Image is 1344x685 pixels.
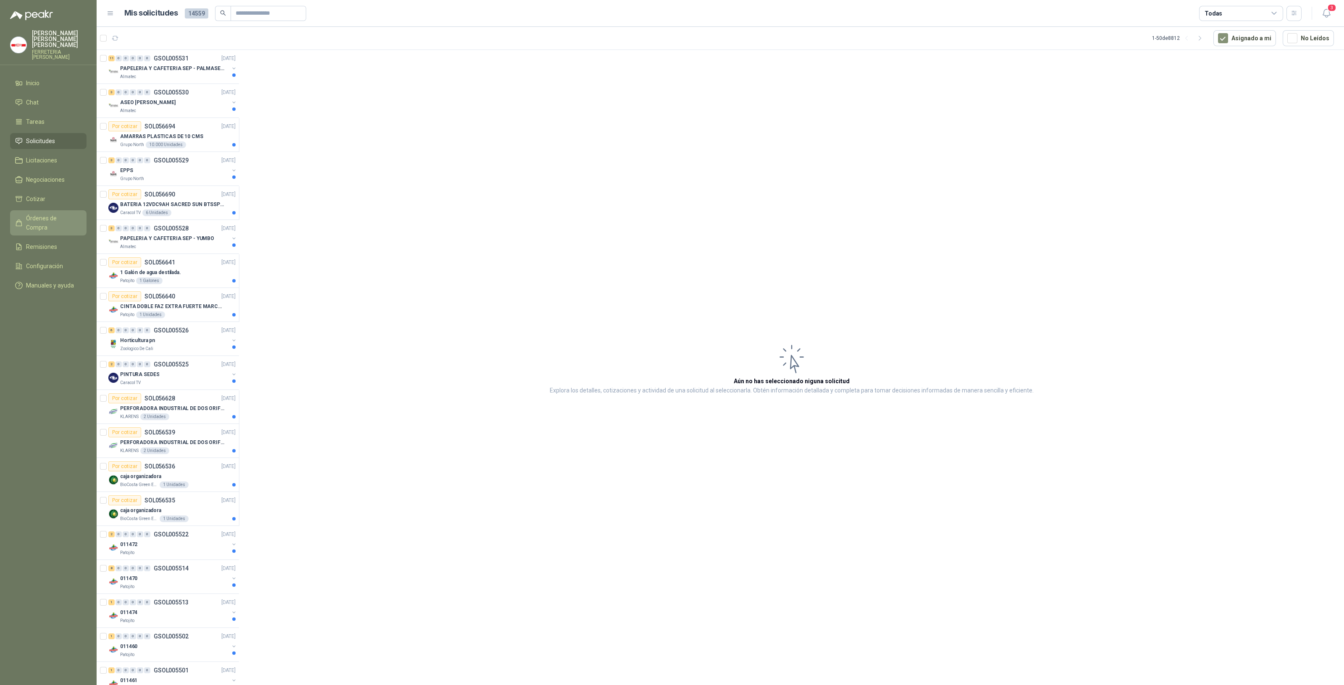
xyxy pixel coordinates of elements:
img: Company Logo [108,67,118,77]
a: Por cotizarSOL056694[DATE] Company LogoAMARRAS PLASTICAS DE 10 CMSGrupo North10.000 Unidades [97,118,239,152]
a: Chat [10,94,87,110]
span: Manuales y ayuda [26,281,74,290]
div: 0 [144,89,150,95]
div: 0 [144,157,150,163]
div: 0 [115,361,122,367]
p: [PERSON_NAME] [PERSON_NAME] [PERSON_NAME] [32,30,87,48]
p: GSOL005522 [154,531,189,537]
p: PERFORADORA INDUSTRIAL DE DOS ORIFICIOS [120,405,225,413]
p: GSOL005529 [154,157,189,163]
div: 0 [144,667,150,673]
img: Company Logo [108,101,118,111]
img: Company Logo [108,509,118,519]
div: 0 [115,565,122,571]
img: Company Logo [108,339,118,349]
img: Company Logo [108,135,118,145]
p: Almatec [120,73,136,80]
div: 3 [108,225,115,231]
div: 1 [108,667,115,673]
div: 0 [144,599,150,605]
p: [DATE] [221,55,236,63]
p: [DATE] [221,259,236,267]
div: 0 [130,361,136,367]
p: GSOL005531 [154,55,189,61]
button: Asignado a mi [1213,30,1276,46]
p: GSOL005501 [154,667,189,673]
div: 0 [115,89,122,95]
p: SOL056535 [144,497,175,503]
div: 0 [123,361,129,367]
a: Por cotizarSOL056640[DATE] Company LogoCINTA DOBLE FAZ EXTRA FUERTE MARCA:3MPatojito1 Unidades [97,288,239,322]
button: 3 [1319,6,1334,21]
p: Patojito [120,277,134,284]
div: 1 [108,599,115,605]
a: 3 0 0 0 0 0 GSOL005530[DATE] Company LogoASEO [PERSON_NAME]Almatec [108,87,237,114]
a: 1 0 0 0 0 0 GSOL005513[DATE] Company Logo011474Patojito [108,597,237,624]
div: 0 [130,327,136,333]
a: Por cotizarSOL056690[DATE] Company LogoBATERIA 12VDC9AH SACRED SUN BTSSP12-9HRCaracol TV6 Unidades [97,186,239,220]
div: 0 [130,633,136,639]
p: KLARENS [120,447,139,454]
div: 0 [123,225,129,231]
div: 0 [115,157,122,163]
p: GSOL005526 [154,327,189,333]
p: [DATE] [221,157,236,165]
div: 0 [130,157,136,163]
div: Por cotizar [108,291,141,301]
div: 0 [137,89,143,95]
div: 0 [123,157,129,163]
p: GSOL005525 [154,361,189,367]
p: 011470 [120,575,137,583]
div: 1 - 50 de 8812 [1152,31,1207,45]
p: [DATE] [221,667,236,675]
div: 0 [137,55,143,61]
span: Chat [26,98,39,107]
div: Por cotizar [108,461,141,471]
div: Por cotizar [108,121,141,131]
p: [DATE] [221,89,236,97]
img: Company Logo [108,441,118,451]
div: 0 [130,55,136,61]
a: 3 0 0 0 0 0 GSOL005529[DATE] Company LogoEPPSGrupo North [108,155,237,182]
div: 1 [108,633,115,639]
img: Company Logo [108,611,118,621]
div: 1 Unidades [160,515,189,522]
p: FERRETERIA [PERSON_NAME] [32,50,87,60]
a: 3 0 0 0 0 0 GSOL005528[DATE] Company LogoPAPELERIA Y CAFETERIA SEP - YUMBOAlmatec [108,223,237,250]
div: 0 [123,565,129,571]
img: Company Logo [108,203,118,213]
p: AMARRAS PLASTICAS DE 10 CMS [120,133,203,141]
div: 6 [108,327,115,333]
p: Patojito [120,311,134,318]
a: Negociaciones [10,172,87,188]
div: 0 [137,157,143,163]
div: Por cotizar [108,189,141,199]
span: Licitaciones [26,156,57,165]
div: 0 [123,327,129,333]
p: SOL056641 [144,259,175,265]
div: 3 [108,157,115,163]
span: Órdenes de Compra [26,214,79,232]
a: 1 0 0 0 0 0 GSOL005502[DATE] Company Logo011460Patojito [108,631,237,658]
div: 0 [144,361,150,367]
div: 0 [123,599,129,605]
div: Por cotizar [108,427,141,437]
img: Company Logo [108,645,118,655]
span: 3 [1327,4,1336,12]
img: Logo peakr [10,10,53,20]
p: BioCosta Green Energy S.A.S [120,515,158,522]
img: Company Logo [108,271,118,281]
a: Órdenes de Compra [10,210,87,235]
p: SOL056628 [144,395,175,401]
p: PAPELERIA Y CAFETERIA SEP - PALMASECA [120,65,225,73]
div: 10.000 Unidades [146,141,186,148]
div: 0 [115,327,122,333]
div: 0 [144,565,150,571]
p: SOL056694 [144,123,175,129]
div: 0 [130,225,136,231]
p: KLARENS [120,413,139,420]
span: Configuración [26,261,63,271]
div: 0 [144,55,150,61]
p: BioCosta Green Energy S.A.S [120,481,158,488]
img: Company Logo [108,475,118,485]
